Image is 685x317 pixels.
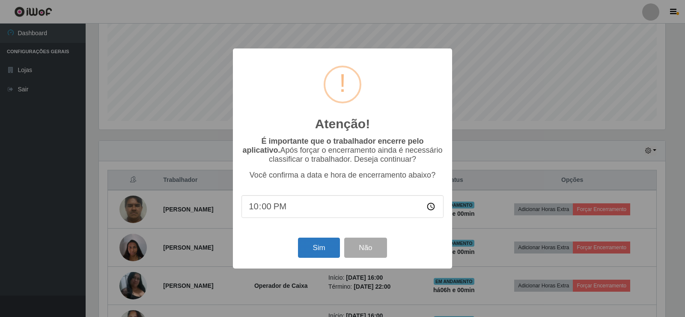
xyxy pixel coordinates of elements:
[298,238,340,258] button: Sim
[241,137,444,164] p: Após forçar o encerramento ainda é necessário classificar o trabalhador. Deseja continuar?
[315,116,370,132] h2: Atenção!
[241,171,444,180] p: Você confirma a data e hora de encerramento abaixo?
[242,137,423,154] b: É importante que o trabalhador encerre pelo aplicativo.
[344,238,387,258] button: Não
